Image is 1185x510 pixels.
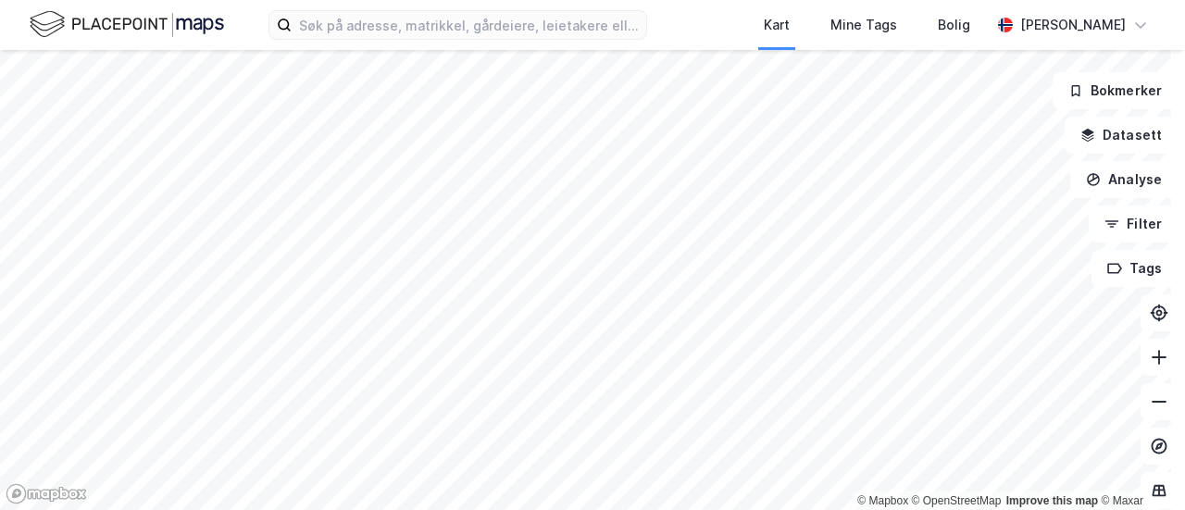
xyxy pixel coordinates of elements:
[1020,14,1126,36] div: [PERSON_NAME]
[292,11,646,39] input: Søk på adresse, matrikkel, gårdeiere, leietakere eller personer
[1091,250,1178,287] button: Tags
[1053,72,1178,109] button: Bokmerker
[1070,161,1178,198] button: Analyse
[1092,421,1185,510] div: Kontrollprogram for chat
[6,483,87,504] a: Mapbox homepage
[857,494,908,507] a: Mapbox
[1092,421,1185,510] iframe: Chat Widget
[830,14,897,36] div: Mine Tags
[1065,117,1178,154] button: Datasett
[30,8,224,41] img: logo.f888ab2527a4732fd821a326f86c7f29.svg
[1006,494,1098,507] a: Improve this map
[912,494,1002,507] a: OpenStreetMap
[1089,205,1178,243] button: Filter
[938,14,970,36] div: Bolig
[764,14,790,36] div: Kart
